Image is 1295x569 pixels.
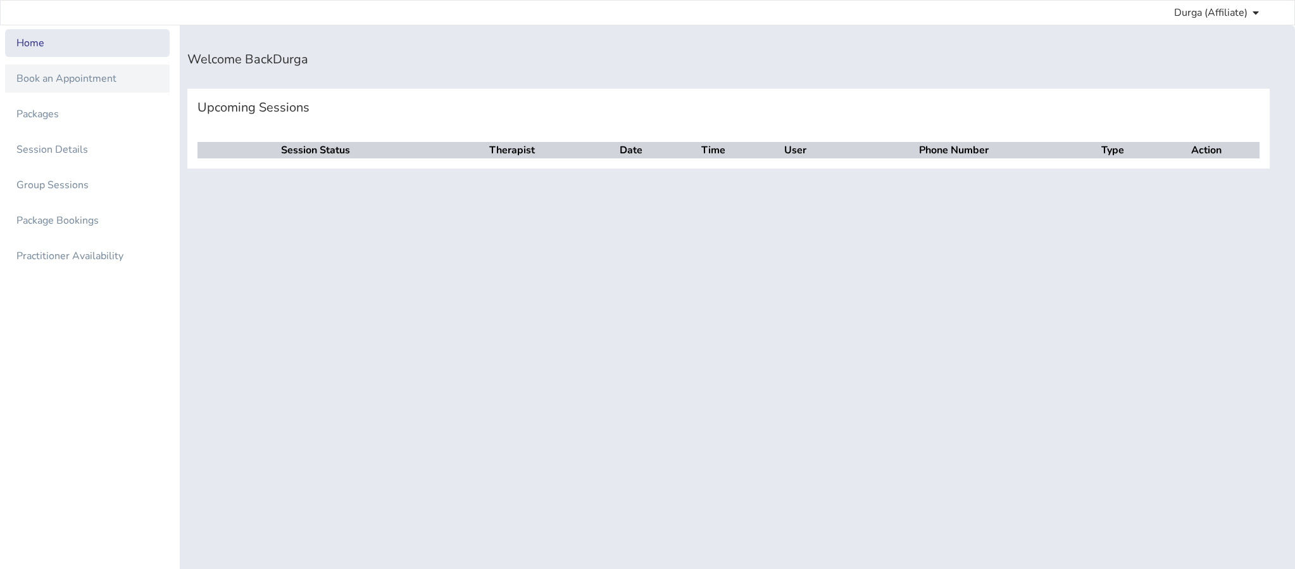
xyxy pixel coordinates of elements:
[16,213,99,228] div: Package Bookings
[197,99,1260,117] div: Upcoming Sessions
[16,142,88,157] div: Session Details
[16,106,59,122] div: Packages
[835,142,1073,158] th: Phone Number
[16,35,44,51] div: Home
[197,142,434,158] th: Session Status
[591,142,672,158] th: Date
[187,51,1270,68] div: Welcome Back Durga
[756,142,835,158] th: User
[434,142,591,158] th: Therapist
[16,177,89,193] div: Group Sessions
[16,248,123,264] div: Practitioner Availability
[671,142,756,158] th: Time
[1073,142,1154,158] th: Type
[1153,142,1260,158] th: Action
[16,71,116,86] div: Book an Appointment
[1174,5,1248,20] span: Durga (Affiliate)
